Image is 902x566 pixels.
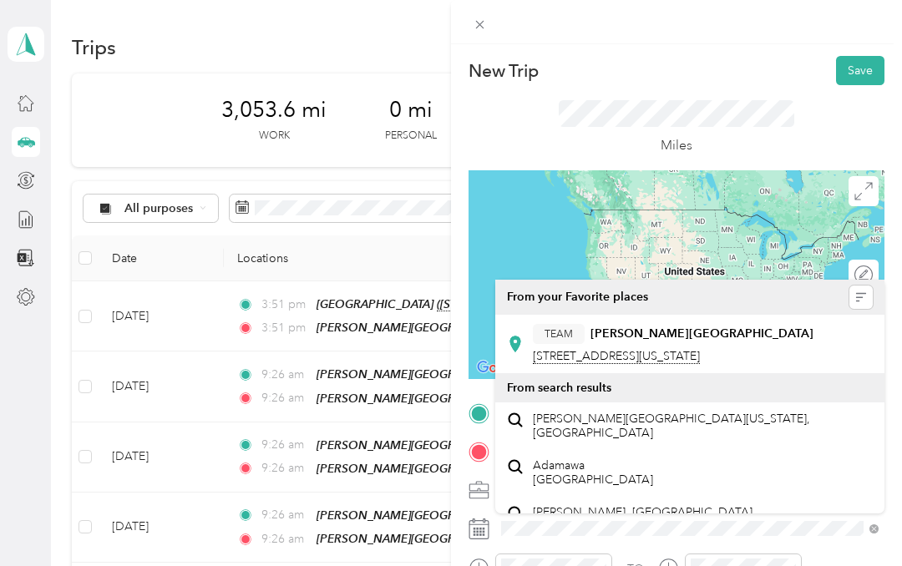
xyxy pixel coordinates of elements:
[533,324,585,345] button: TEAM
[808,473,902,566] iframe: Everlance-gr Chat Button Frame
[545,326,573,341] span: TEAM
[661,135,692,156] p: Miles
[473,357,528,379] a: Open this area in Google Maps (opens a new window)
[533,458,653,488] span: Adamawa [GEOGRAPHIC_DATA]
[507,381,611,395] span: From search results
[469,59,539,83] p: New Trip
[473,357,528,379] img: Google
[590,326,813,341] strong: [PERSON_NAME][GEOGRAPHIC_DATA]
[533,505,753,520] span: [PERSON_NAME], [GEOGRAPHIC_DATA]
[836,56,884,85] button: Save
[533,412,874,441] span: [PERSON_NAME][GEOGRAPHIC_DATA][US_STATE], [GEOGRAPHIC_DATA]
[507,290,648,305] span: From your Favorite places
